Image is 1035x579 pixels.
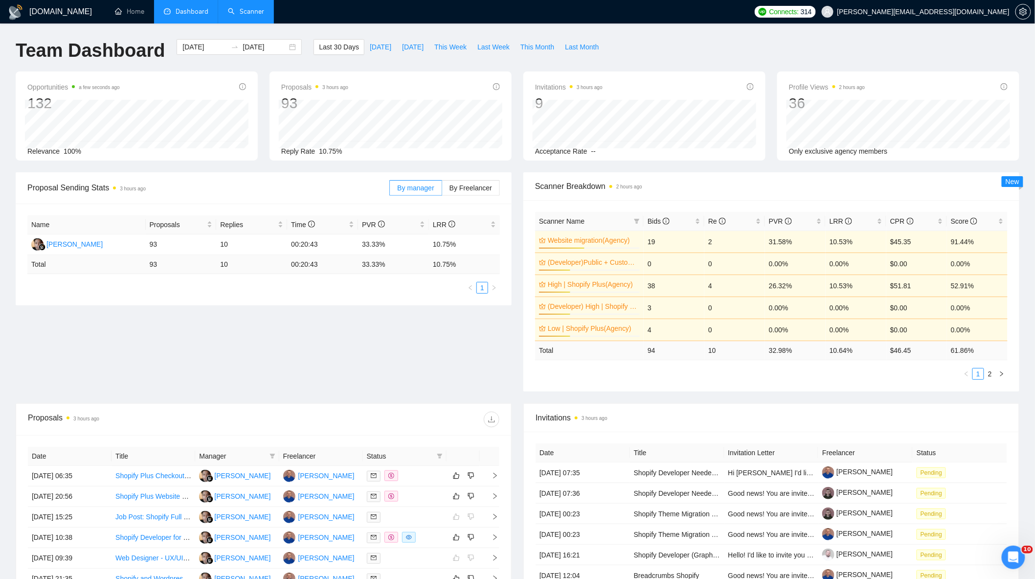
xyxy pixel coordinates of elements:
[298,511,355,522] div: [PERSON_NAME]
[450,470,462,482] button: like
[199,533,270,541] a: MA[PERSON_NAME]
[488,282,500,294] li: Next Page
[539,237,546,244] span: crown
[308,221,315,228] span: info-circle
[477,42,510,52] span: Last Week
[917,530,950,538] a: Pending
[539,217,585,225] span: Scanner Name
[964,371,969,377] span: left
[972,368,984,380] li: 1
[648,217,670,225] span: Bids
[283,533,355,541] a: AU[PERSON_NAME]
[947,231,1008,253] td: 91.44%
[465,282,476,294] button: left
[199,451,265,462] span: Manager
[826,253,886,275] td: 0.00%
[214,553,270,563] div: [PERSON_NAME]
[358,255,429,274] td: 33.33 %
[704,341,765,360] td: 10
[281,94,348,113] div: 93
[39,244,45,251] img: gigradar-bm.png
[917,488,946,499] span: Pending
[214,491,270,502] div: [PERSON_NAME]
[520,42,554,52] span: This Month
[548,301,638,312] a: (Developer) High | Shopify Plus
[886,297,947,319] td: $0.00
[644,341,704,360] td: 94
[826,297,886,319] td: 0.00%
[435,449,445,463] span: filter
[826,341,886,360] td: 10.64 %
[27,255,146,274] td: Total
[28,412,264,427] div: Proposals
[378,221,385,228] span: info-circle
[917,468,950,476] a: Pending
[565,42,599,52] span: Last Month
[822,549,834,561] img: c1Wi6XrIxUtVlQt1gi13Sjm7BIDNOHYsvbonXwanCjnvoIQXqtzE1B6RuFu11LztIx
[917,467,946,478] span: Pending
[539,281,546,288] span: crown
[150,219,205,230] span: Proposals
[539,303,546,310] span: crown
[996,368,1008,380] li: Next Page
[996,368,1008,380] button: right
[769,217,792,225] span: PVR
[291,221,315,229] span: Time
[634,551,844,559] a: Shopify Developer (GraphQL) to Integrate Custom API Into Storefront
[759,8,766,16] img: upwork-logo.png
[644,253,704,275] td: 0
[724,443,819,463] th: Invitation Letter
[206,557,213,564] img: gigradar-bm.png
[630,463,724,483] td: Shopify Developer Needed to Fix Price Filters
[789,94,865,113] div: 36
[491,285,497,291] span: right
[1006,178,1019,185] span: New
[437,453,443,459] span: filter
[765,319,826,341] td: 0.00%
[8,4,23,20] img: logo
[367,451,433,462] span: Status
[708,217,726,225] span: Re
[1015,4,1031,20] button: setting
[319,147,342,155] span: 10.75%
[839,85,865,90] time: 2 hours ago
[27,147,60,155] span: Relevance
[279,447,363,466] th: Freelancer
[947,297,1008,319] td: 0.00%
[886,319,947,341] td: $0.00
[488,282,500,294] button: right
[449,221,455,228] span: info-circle
[985,369,995,379] a: 2
[199,552,211,564] img: MA
[644,319,704,341] td: 4
[961,368,972,380] button: left
[539,325,546,332] span: crown
[801,6,811,17] span: 314
[468,472,474,480] span: dislike
[283,490,295,503] img: AU
[947,275,1008,297] td: 52.91%
[429,39,472,55] button: This Week
[27,215,146,234] th: Name
[176,7,208,16] span: Dashboard
[283,552,295,564] img: AU
[765,253,826,275] td: 0.00%
[199,470,211,482] img: MA
[822,571,893,579] a: [PERSON_NAME]
[907,218,914,225] span: info-circle
[917,510,950,517] a: Pending
[818,443,913,463] th: Freelancer
[632,214,642,229] span: filter
[46,239,103,250] div: [PERSON_NAME]
[298,470,355,481] div: [PERSON_NAME]
[947,253,1008,275] td: 0.00%
[28,466,112,486] td: [DATE] 06:35
[468,533,474,541] span: dislike
[634,218,640,224] span: filter
[120,186,146,191] time: 3 hours ago
[298,553,355,563] div: [PERSON_NAME]
[283,492,355,500] a: AU[PERSON_NAME]
[268,449,277,463] span: filter
[199,554,270,561] a: MA[PERSON_NAME]
[548,235,638,246] a: Website migration(Agency)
